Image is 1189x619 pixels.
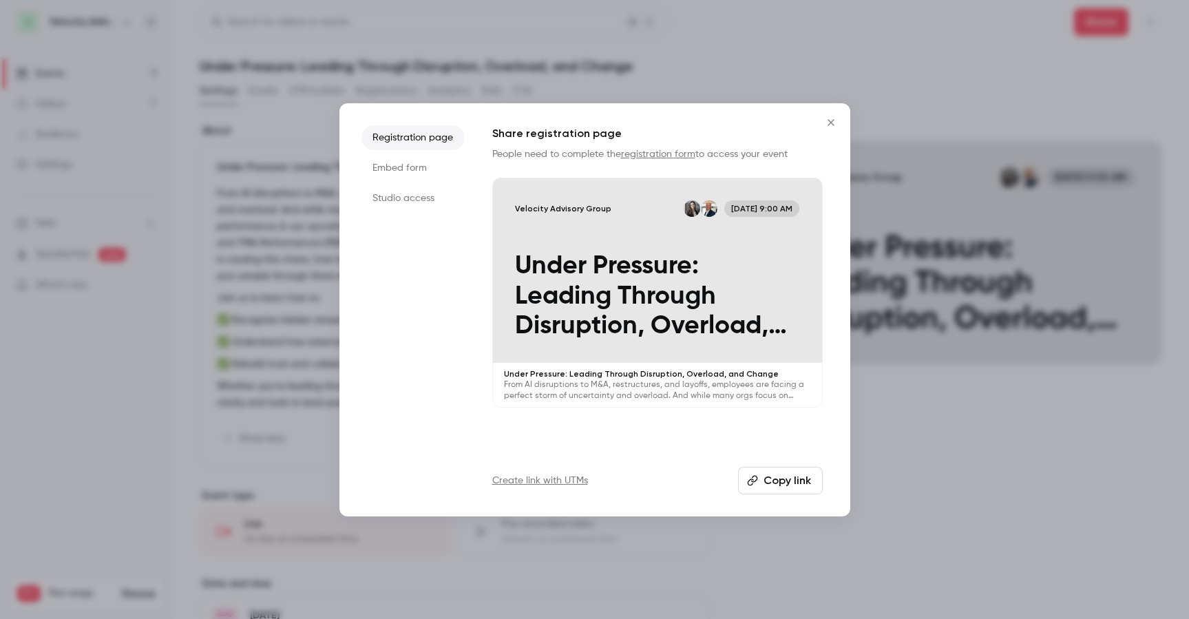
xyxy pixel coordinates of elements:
p: From AI disruptions to M&A, restructures, and layoffs, employees are facing a perfect storm of un... [504,379,811,401]
li: Embed form [361,156,465,180]
img: Christian Nielson [701,200,717,217]
p: Velocity Advisory Group [515,203,611,214]
button: Copy link [738,467,823,494]
p: Under Pressure: Leading Through Disruption, Overload, and Change [515,251,800,341]
h1: Share registration page [492,125,823,142]
a: Create link with UTMs [492,474,588,487]
p: People need to complete the to access your event [492,147,823,161]
span: [DATE] 9:00 AM [724,200,800,217]
li: Studio access [361,186,465,211]
a: Velocity Advisory GroupChristian NielsonAmanda Nichols[DATE] 9:00 AMUnder Pressure: Leading Throu... [492,178,823,408]
p: Under Pressure: Leading Through Disruption, Overload, and Change [504,368,811,379]
a: registration form [621,149,695,159]
button: Close [817,109,845,136]
img: Amanda Nichols [684,200,700,217]
li: Registration page [361,125,465,150]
